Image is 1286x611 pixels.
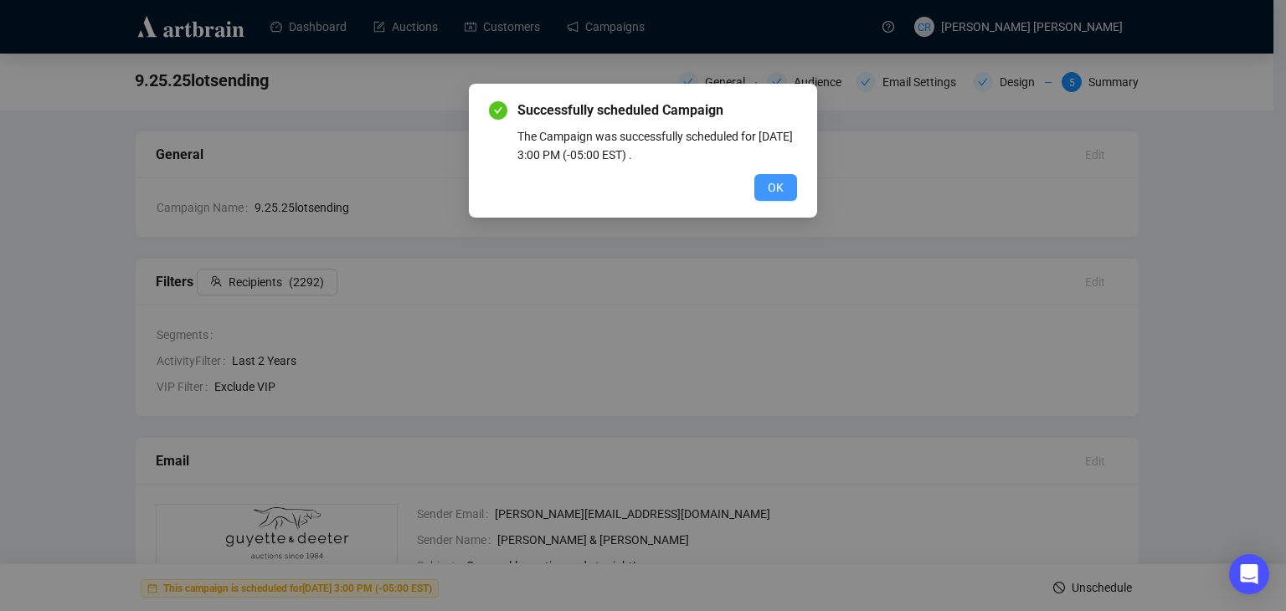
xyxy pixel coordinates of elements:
span: check-circle [489,101,507,120]
div: Open Intercom Messenger [1229,554,1269,594]
span: OK [768,178,784,197]
div: The Campaign was successfully scheduled for [DATE] 3:00 PM (-05:00 EST) . [517,127,797,164]
span: Successfully scheduled Campaign [517,100,797,121]
button: OK [754,174,797,201]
